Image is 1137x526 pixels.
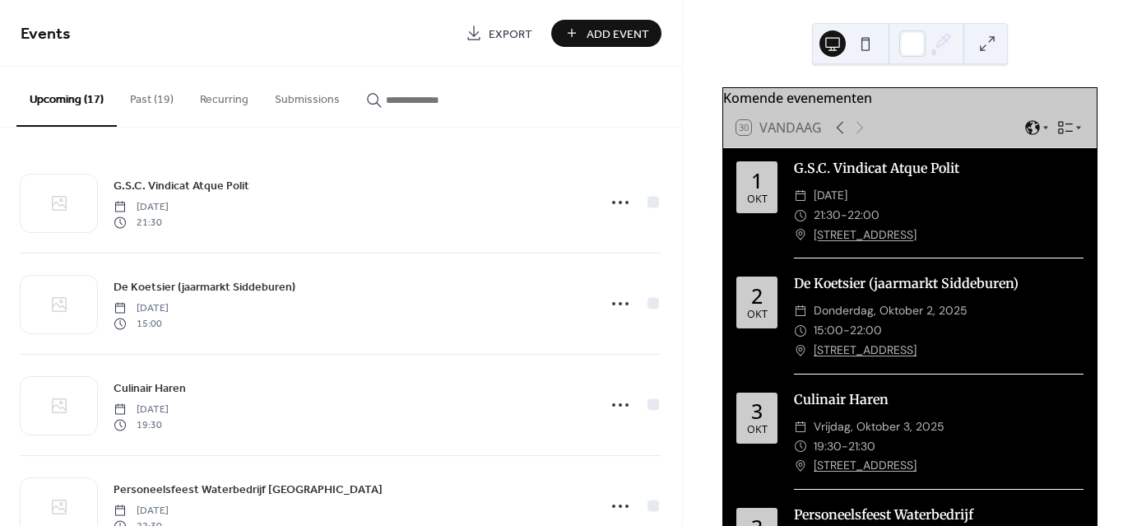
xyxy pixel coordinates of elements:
[794,186,807,206] div: ​
[114,417,169,432] span: 19:30
[814,321,843,341] span: 15:00
[723,88,1097,108] div: Komende evenementen
[794,301,807,321] div: ​
[114,277,295,296] a: De Koetsier (jaarmarkt Siddeburen)
[814,341,917,361] a: [STREET_ADDRESS]
[794,206,807,226] div: ​
[114,316,169,331] span: 15:00
[551,20,661,47] button: Add Event
[114,215,169,230] span: 21:30
[847,206,879,226] span: 22:00
[114,301,169,316] span: [DATE]
[114,279,295,296] span: De Koetsier (jaarmarkt Siddeburen)
[21,18,71,50] span: Events
[114,379,186,398] a: Culinair Haren
[814,437,842,457] span: 19:30
[848,437,875,457] span: 21:30
[794,437,807,457] div: ​
[814,417,944,437] span: vrijdag, oktober 3, 2025
[114,176,249,195] a: G.S.C. Vindicat Atque Polit
[747,310,768,320] div: okt
[841,206,847,226] span: -
[794,456,807,476] div: ​
[114,403,169,417] span: [DATE]
[794,417,807,437] div: ​
[747,425,768,435] div: okt
[850,321,882,341] span: 22:00
[587,26,649,43] span: Add Event
[794,226,807,245] div: ​
[794,389,1084,409] div: Culinair Haren
[114,480,383,499] a: Personeelsfeest Waterbedrijf [GEOGRAPHIC_DATA]
[794,321,807,341] div: ​
[114,200,169,215] span: [DATE]
[114,504,169,519] span: [DATE]
[751,170,763,191] div: 1
[751,401,763,421] div: 3
[814,301,968,321] span: donderdag, oktober 2, 2025
[814,456,917,476] a: [STREET_ADDRESS]
[453,20,545,47] a: Export
[114,482,383,499] span: Personeelsfeest Waterbedrijf [GEOGRAPHIC_DATA]
[114,380,186,398] span: Culinair Haren
[814,206,841,226] span: 21:30
[794,158,1084,178] div: G.S.C. Vindicat Atque Polit
[187,67,262,125] button: Recurring
[262,67,353,125] button: Submissions
[814,186,847,206] span: [DATE]
[747,194,768,205] div: okt
[794,341,807,361] div: ​
[814,226,917,245] a: [STREET_ADDRESS]
[489,26,532,43] span: Export
[842,437,848,457] span: -
[114,178,249,195] span: G.S.C. Vindicat Atque Polit
[117,67,187,125] button: Past (19)
[751,286,763,306] div: 2
[794,273,1084,293] div: De Koetsier (jaarmarkt Siddeburen)
[16,67,117,127] button: Upcoming (17)
[843,321,850,341] span: -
